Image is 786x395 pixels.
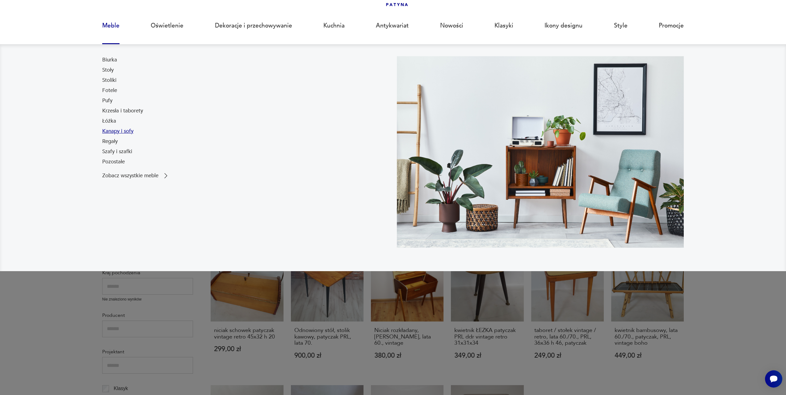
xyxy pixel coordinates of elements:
iframe: Smartsupp widget button [765,370,782,388]
a: Stoliki [102,77,116,84]
a: Regały [102,138,118,145]
a: Kuchnia [323,11,345,40]
a: Zobacz wszystkie meble [102,172,170,179]
a: Krzesła i taborety [102,107,143,115]
a: Dekoracje i przechowywanie [215,11,292,40]
a: Pufy [102,97,112,104]
a: Biurka [102,56,117,64]
a: Ikony designu [544,11,582,40]
a: Kanapy i sofy [102,128,133,135]
a: Nowości [440,11,463,40]
a: Stoły [102,66,114,74]
a: Łóżka [102,117,116,125]
a: Szafy i szafki [102,148,132,155]
p: Zobacz wszystkie meble [102,173,158,178]
a: Fotele [102,87,117,94]
a: Antykwariat [376,11,409,40]
a: Promocje [659,11,684,40]
img: 969d9116629659dbb0bd4e745da535dc.jpg [397,56,684,248]
a: Pozostałe [102,158,125,166]
a: Oświetlenie [151,11,183,40]
a: Meble [102,11,120,40]
a: Style [614,11,628,40]
a: Klasyki [494,11,513,40]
